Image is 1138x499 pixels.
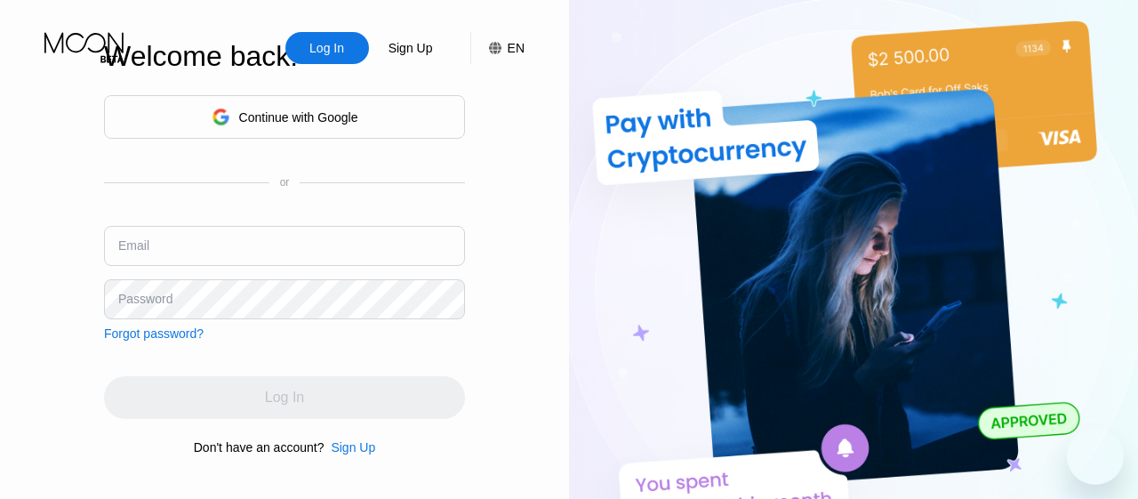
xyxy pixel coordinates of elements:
[331,440,375,455] div: Sign Up
[280,176,290,189] div: or
[118,292,172,306] div: Password
[387,39,435,57] div: Sign Up
[369,32,453,64] div: Sign Up
[239,110,358,125] div: Continue with Google
[194,440,325,455] div: Don't have an account?
[104,326,204,341] div: Forgot password?
[470,32,525,64] div: EN
[508,41,525,55] div: EN
[324,440,375,455] div: Sign Up
[1067,428,1124,485] iframe: Button to launch messaging window
[285,32,369,64] div: Log In
[104,95,465,139] div: Continue with Google
[308,39,346,57] div: Log In
[118,238,149,253] div: Email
